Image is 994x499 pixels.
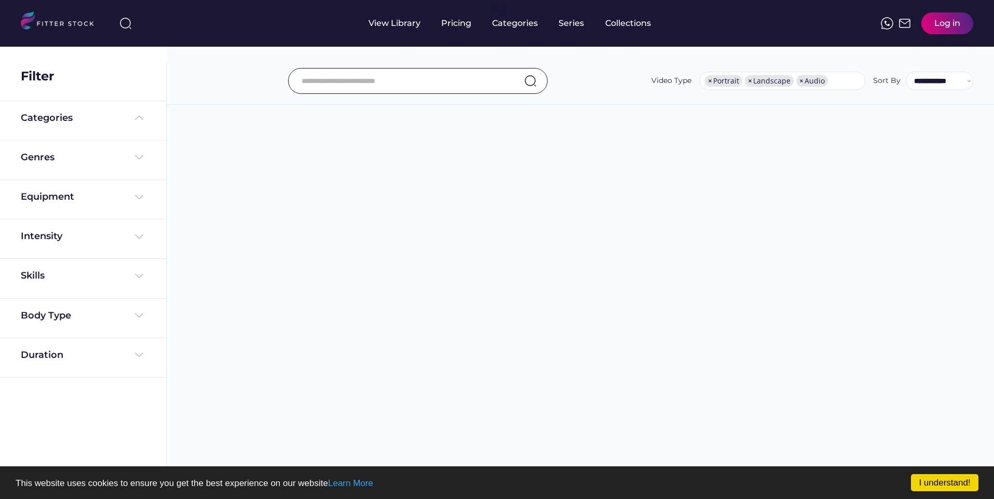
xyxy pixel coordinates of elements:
[21,190,74,203] div: Equipment
[21,112,73,124] div: Categories
[492,18,538,29] div: Categories
[605,18,651,29] div: Collections
[21,269,47,282] div: Skills
[651,76,691,86] div: Video Type
[133,112,145,124] img: Frame%20%285%29.svg
[934,18,960,29] div: Log in
[328,478,373,488] a: Learn More
[748,77,752,85] span: ×
[133,151,145,163] img: Frame%20%284%29.svg
[21,151,55,164] div: Genres
[745,75,794,87] li: Landscape
[873,76,901,86] div: Sort By
[133,349,145,361] img: Frame%20%284%29.svg
[133,270,145,282] img: Frame%20%284%29.svg
[133,191,145,203] img: Frame%20%284%29.svg
[524,75,537,87] img: search-normal.svg
[133,230,145,243] img: Frame%20%284%29.svg
[911,474,978,491] a: I understand!
[369,18,420,29] div: View Library
[16,479,978,488] p: This website uses cookies to ensure you get the best experience on our website
[21,309,71,322] div: Body Type
[796,75,828,87] li: Audio
[133,309,145,322] img: Frame%20%284%29.svg
[898,17,911,30] img: Frame%2051.svg
[21,349,63,362] div: Duration
[441,18,471,29] div: Pricing
[21,230,62,243] div: Intensity
[559,18,584,29] div: Series
[492,5,506,16] div: fvck
[881,17,893,30] img: meteor-icons_whatsapp%20%281%29.svg
[119,17,132,30] img: search-normal%203.svg
[705,75,742,87] li: Portrait
[799,77,804,85] span: ×
[21,67,54,85] div: Filter
[708,77,712,85] span: ×
[21,11,103,33] img: LOGO.svg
